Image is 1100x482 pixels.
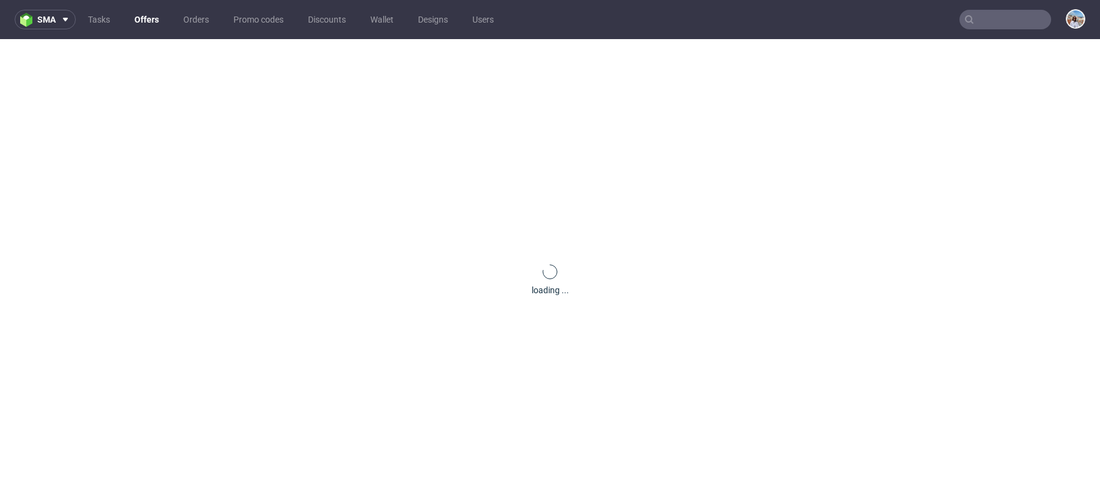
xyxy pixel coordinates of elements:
span: sma [37,15,56,24]
a: Designs [411,10,455,29]
a: Offers [127,10,166,29]
a: Promo codes [226,10,291,29]
img: logo [20,13,37,27]
img: Marta Kozłowska [1067,10,1084,27]
a: Discounts [301,10,353,29]
button: sma [15,10,76,29]
a: Wallet [363,10,401,29]
div: loading ... [532,284,569,296]
a: Orders [176,10,216,29]
a: Tasks [81,10,117,29]
a: Users [465,10,501,29]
